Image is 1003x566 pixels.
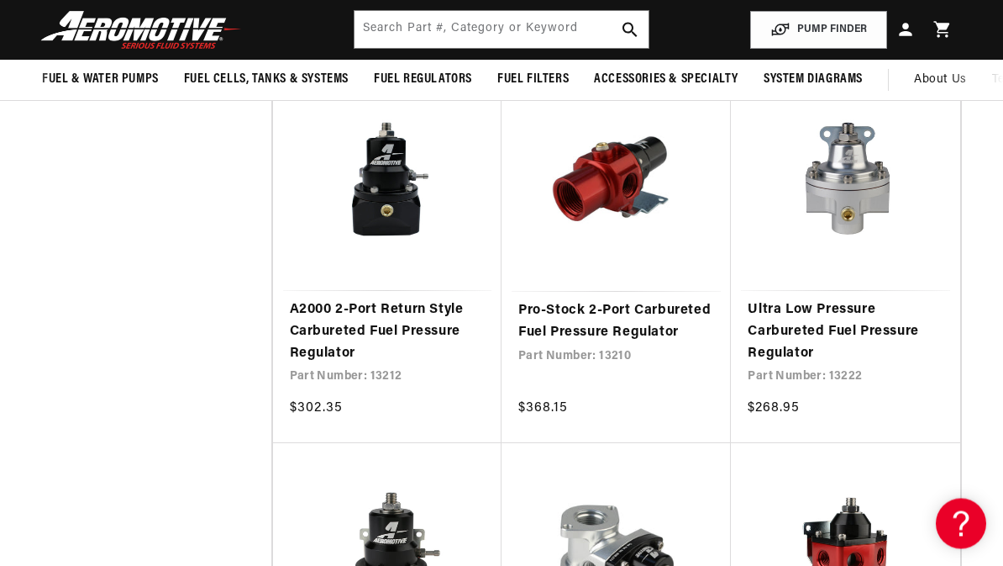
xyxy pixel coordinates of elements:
[485,60,581,99] summary: Fuel Filters
[42,71,159,88] span: Fuel & Water Pumps
[36,10,246,50] img: Aeromotive
[361,60,485,99] summary: Fuel Regulators
[171,60,361,99] summary: Fuel Cells, Tanks & Systems
[184,71,349,88] span: Fuel Cells, Tanks & Systems
[612,11,649,48] button: search button
[374,71,472,88] span: Fuel Regulators
[901,60,979,100] a: About Us
[518,301,714,344] a: Pro-Stock 2-Port Carbureted Fuel Pressure Regulator
[29,60,171,99] summary: Fuel & Water Pumps
[914,73,967,86] span: About Us
[748,300,943,365] a: Ultra Low Pressure Carbureted Fuel Pressure Regulator
[594,71,738,88] span: Accessories & Specialty
[354,11,648,48] input: Search by Part Number, Category or Keyword
[497,71,569,88] span: Fuel Filters
[764,71,863,88] span: System Diagrams
[751,60,875,99] summary: System Diagrams
[750,11,887,49] button: PUMP FINDER
[290,300,485,365] a: A2000 2-Port Return Style Carbureted Fuel Pressure Regulator
[581,60,751,99] summary: Accessories & Specialty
